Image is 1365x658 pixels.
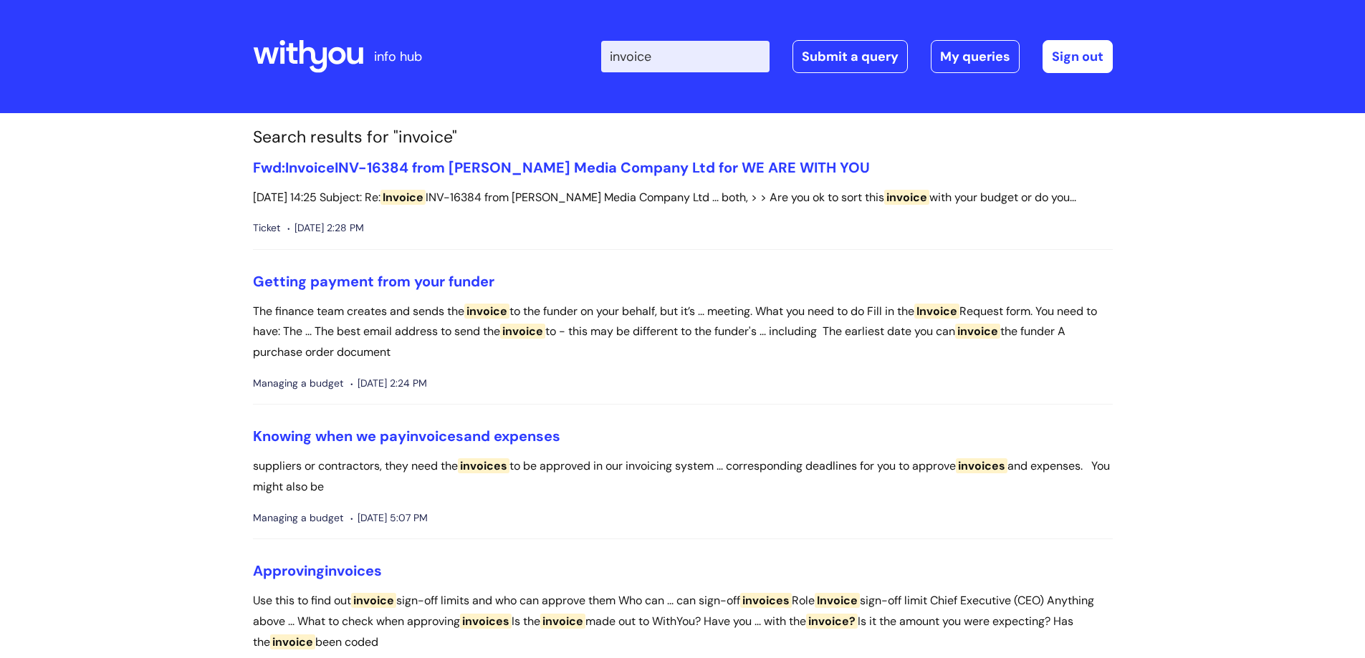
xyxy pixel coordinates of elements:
h1: Search results for "invoice" [253,127,1113,147]
span: invoice [464,304,509,319]
span: Invoice [285,158,335,177]
p: [DATE] 14:25 Subject: Re: INV-16384 from [PERSON_NAME] Media Company Ltd ... both, > > Are you ok... [253,188,1113,208]
input: Search [601,41,770,72]
span: Invoice [380,190,426,205]
span: invoice [500,324,545,339]
span: invoice? [806,614,858,629]
p: info hub [374,45,422,68]
a: My queries [931,40,1020,73]
p: The finance team creates and sends the to the funder on your behalf, but it’s ... meeting. What y... [253,301,1113,363]
span: invoices [406,427,464,445]
span: invoices [325,561,382,580]
p: Use this to find out sign-off limits and who can approve them Who can ... can sign-off Role sign-... [253,591,1113,652]
span: Ticket [253,219,280,237]
a: Approvinginvoices [253,561,382,580]
span: invoices [458,458,509,473]
span: invoice [955,324,1000,339]
a: Sign out [1043,40,1113,73]
span: invoices [740,593,792,608]
span: Invoice [914,304,959,319]
span: invoices [460,614,512,629]
span: invoice [270,634,315,649]
a: Submit a query [792,40,908,73]
span: [DATE] 2:24 PM [350,374,427,392]
div: | - [601,40,1113,73]
span: invoice [884,190,929,205]
span: Invoice [815,593,860,608]
span: invoice [351,593,396,608]
span: Managing a budget [253,509,343,527]
span: Managing a budget [253,374,343,392]
a: Getting payment from your funder [253,272,494,291]
span: invoice [540,614,585,629]
span: [DATE] 5:07 PM [350,509,428,527]
span: invoices [956,458,1007,473]
span: [DATE] 2:28 PM [287,219,364,237]
a: Fwd:InvoiceINV-16384 from [PERSON_NAME] Media Company Ltd for WE ARE WITH YOU [253,158,870,177]
a: Knowing when we payinvoicesand expenses [253,427,560,445]
p: suppliers or contractors, they need the to be approved in our invoicing system ... corresponding ... [253,456,1113,498]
